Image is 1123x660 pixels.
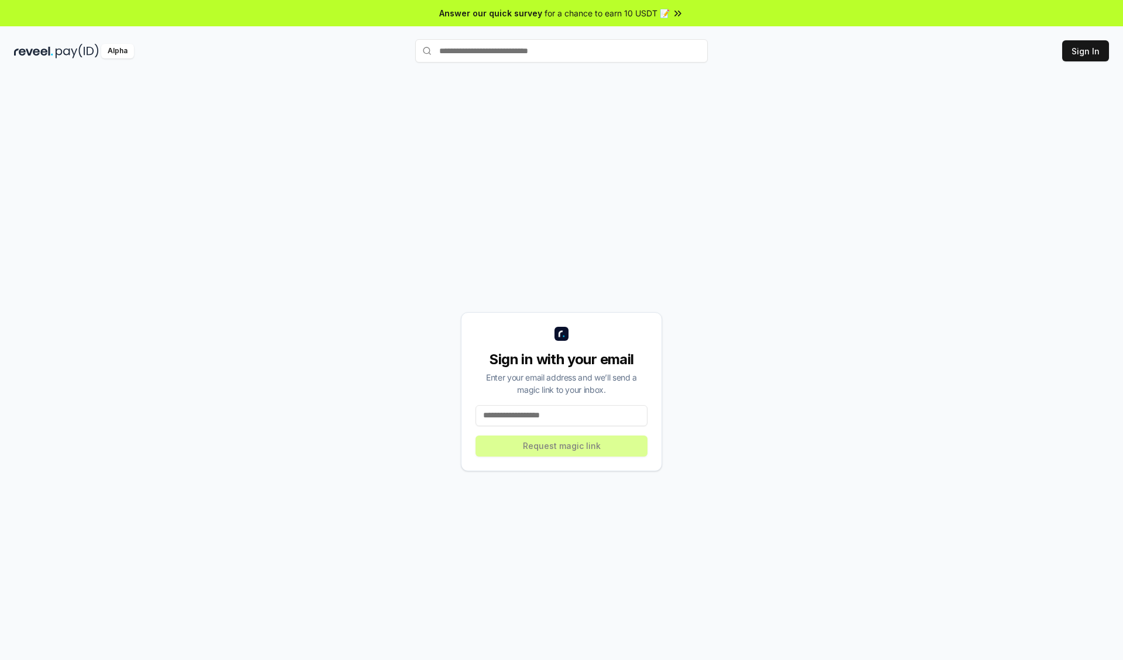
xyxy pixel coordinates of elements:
img: pay_id [56,44,99,58]
div: Sign in with your email [476,350,647,369]
div: Alpha [101,44,134,58]
button: Sign In [1062,40,1109,61]
span: for a chance to earn 10 USDT 📝 [545,7,670,19]
img: reveel_dark [14,44,53,58]
div: Enter your email address and we’ll send a magic link to your inbox. [476,371,647,396]
span: Answer our quick survey [439,7,542,19]
img: logo_small [554,327,569,341]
